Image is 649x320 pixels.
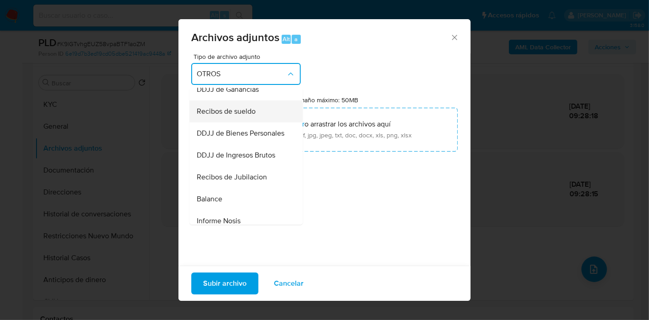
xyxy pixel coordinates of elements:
button: OTROS [191,63,301,85]
span: DDJJ de Ingresos Brutos [197,151,275,160]
span: Alt [283,35,290,43]
span: a [294,35,298,43]
span: Balance [197,194,222,204]
span: Recibos de sueldo [197,107,256,116]
span: Subir archivo [203,273,246,294]
label: Tamaño máximo: 50MB [293,96,359,104]
span: DDJJ de Bienes Personales [197,129,284,138]
button: Cancelar [262,273,315,294]
span: Tipo de archivo adjunto [194,53,303,60]
span: Informe Nosis [197,216,241,226]
ul: Archivos seleccionados [191,152,458,170]
span: DDJJ de Ganancias [197,85,259,94]
button: Subir archivo [191,273,258,294]
span: Recibos de Jubilacion [197,173,267,182]
span: Archivos adjuntos [191,29,279,45]
button: Cerrar [450,33,458,41]
span: Cancelar [274,273,304,294]
span: OTROS [197,69,286,79]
